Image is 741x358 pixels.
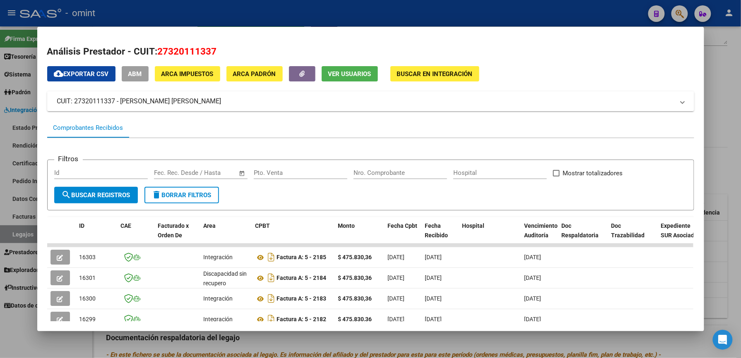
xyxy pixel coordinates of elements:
datatable-header-cell: Expediente SUR Asociado [658,217,703,253]
button: ABM [122,66,149,81]
datatable-header-cell: ID [76,217,118,253]
span: 16300 [79,295,96,302]
span: [DATE] [425,316,442,322]
datatable-header-cell: Fecha Cpbt [385,217,422,253]
datatable-header-cell: Monto [335,217,385,253]
datatable-header-cell: Fecha Recibido [422,217,459,253]
button: ARCA Impuestos [155,66,220,81]
span: Buscar Registros [62,191,130,199]
div: Open Intercom Messenger [713,330,733,350]
span: CAE [121,222,132,229]
span: Integración [204,295,233,302]
button: Borrar Filtros [144,187,219,203]
span: ARCA Impuestos [161,70,214,78]
datatable-header-cell: Hospital [459,217,521,253]
span: [DATE] [388,274,405,281]
span: ABM [128,70,142,78]
span: Exportar CSV [54,70,109,78]
strong: $ 475.830,36 [338,254,372,260]
span: [DATE] [524,316,541,322]
input: Start date [154,169,181,177]
span: 27320111337 [158,46,217,57]
mat-panel-title: CUIT: 27320111337 - [PERSON_NAME] [PERSON_NAME] [57,96,674,106]
span: Expediente SUR Asociado [661,222,698,239]
span: 16299 [79,316,96,322]
button: Buscar en Integración [390,66,479,81]
strong: Factura A: 5 - 2182 [277,316,327,323]
strong: $ 475.830,36 [338,295,372,302]
h2: Análisis Prestador - CUIT: [47,45,694,59]
span: Discapacidad sin recupero [204,270,247,286]
i: Descargar documento [266,251,277,264]
span: 16303 [79,254,96,260]
span: [DATE] [524,274,541,281]
span: [DATE] [425,295,442,302]
span: Ver Usuarios [328,70,371,78]
span: Buscar en Integración [397,70,473,78]
span: [DATE] [388,316,405,322]
i: Descargar documento [266,313,277,326]
div: Comprobantes Recibidos [53,123,123,133]
span: Hospital [462,222,485,229]
span: ID [79,222,85,229]
datatable-header-cell: Vencimiento Auditoría [521,217,558,253]
span: [DATE] [425,274,442,281]
span: 16301 [79,274,96,281]
h3: Filtros [54,153,83,164]
span: CPBT [255,222,270,229]
span: [DATE] [425,254,442,260]
datatable-header-cell: CPBT [252,217,335,253]
strong: Factura A: 5 - 2184 [277,275,327,282]
datatable-header-cell: Facturado x Orden De [155,217,200,253]
mat-icon: delete [152,190,162,200]
button: Buscar Registros [54,187,138,203]
input: End date [188,169,229,177]
strong: $ 475.830,36 [338,316,372,322]
mat-icon: search [62,190,72,200]
span: Facturado x Orden De [158,222,189,239]
span: Mostrar totalizadores [563,168,623,178]
datatable-header-cell: Doc Trazabilidad [608,217,658,253]
strong: $ 475.830,36 [338,274,372,281]
datatable-header-cell: Area [200,217,252,253]
span: Doc Trazabilidad [611,222,645,239]
span: Area [204,222,216,229]
span: ARCA Padrón [233,70,276,78]
i: Descargar documento [266,271,277,284]
button: Ver Usuarios [322,66,378,81]
span: Fecha Recibido [425,222,448,239]
span: Integración [204,316,233,322]
mat-icon: cloud_download [54,69,64,79]
datatable-header-cell: Doc Respaldatoria [558,217,608,253]
strong: Factura A: 5 - 2183 [277,296,327,302]
span: [DATE] [524,295,541,302]
span: Vencimiento Auditoría [524,222,558,239]
span: Monto [338,222,355,229]
mat-expansion-panel-header: CUIT: 27320111337 - [PERSON_NAME] [PERSON_NAME] [47,91,694,111]
span: [DATE] [388,295,405,302]
span: Doc Respaldatoria [562,222,599,239]
button: Exportar CSV [47,66,115,81]
span: Borrar Filtros [152,191,212,199]
span: [DATE] [524,254,541,260]
span: [DATE] [388,254,405,260]
strong: Factura A: 5 - 2185 [277,254,327,261]
span: Fecha Cpbt [388,222,418,229]
button: ARCA Padrón [226,66,283,81]
span: Integración [204,254,233,260]
button: Open calendar [237,169,247,178]
i: Descargar documento [266,292,277,305]
datatable-header-cell: CAE [118,217,155,253]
